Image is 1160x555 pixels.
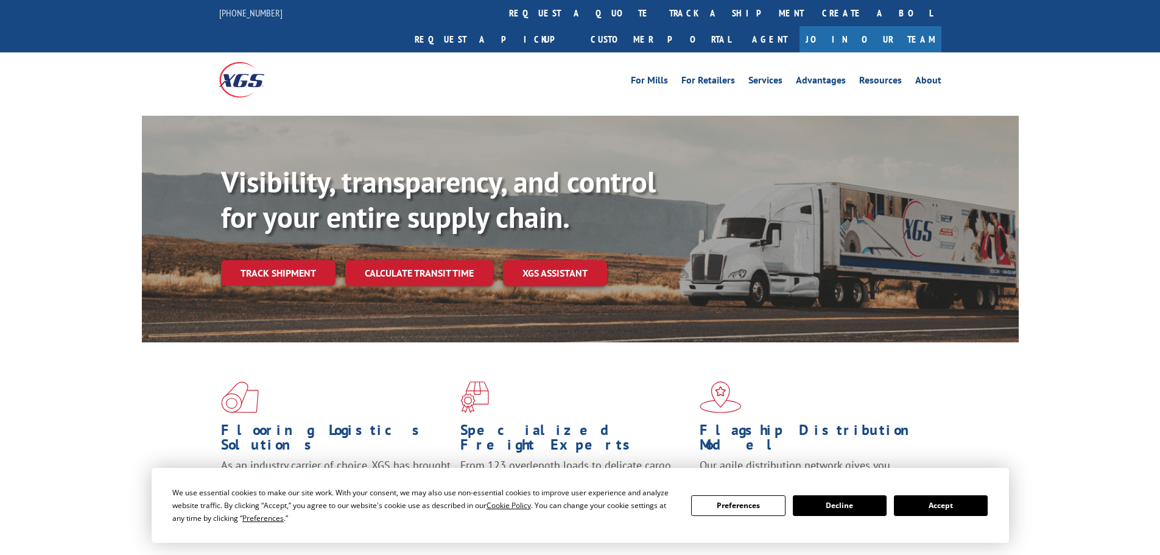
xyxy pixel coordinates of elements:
[915,76,941,89] a: About
[796,76,846,89] a: Advantages
[242,513,284,523] span: Preferences
[691,495,785,516] button: Preferences
[748,76,782,89] a: Services
[406,26,582,52] a: Request a pickup
[681,76,735,89] a: For Retailers
[221,423,451,458] h1: Flooring Logistics Solutions
[700,458,924,487] span: Our agile distribution network gives you nationwide inventory management on demand.
[221,163,656,236] b: Visibility, transparency, and control for your entire supply chain.
[221,458,451,501] span: As an industry carrier of choice, XGS has brought innovation and dedication to flooring logistics...
[793,495,887,516] button: Decline
[152,468,1009,543] div: Cookie Consent Prompt
[487,500,531,511] span: Cookie Policy
[700,423,930,458] h1: Flagship Distribution Model
[582,26,740,52] a: Customer Portal
[172,486,677,525] div: We use essential cookies to make our site work. With your consent, we may also use non-essential ...
[219,7,283,19] a: [PHONE_NUMBER]
[894,495,988,516] button: Accept
[345,260,493,286] a: Calculate transit time
[503,260,607,286] a: XGS ASSISTANT
[221,260,336,286] a: Track shipment
[460,381,489,413] img: xgs-icon-focused-on-flooring-red
[631,76,668,89] a: For Mills
[859,76,902,89] a: Resources
[460,458,691,512] p: From 123 overlength loads to delicate cargo, our experienced staff knows the best way to move you...
[800,26,941,52] a: Join Our Team
[740,26,800,52] a: Agent
[700,381,742,413] img: xgs-icon-flagship-distribution-model-red
[221,381,259,413] img: xgs-icon-total-supply-chain-intelligence-red
[460,423,691,458] h1: Specialized Freight Experts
